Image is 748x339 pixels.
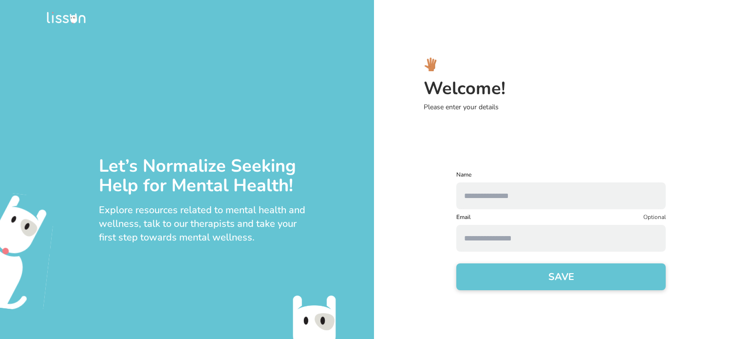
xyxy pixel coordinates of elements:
[424,102,748,112] p: Please enter your details
[280,295,348,339] img: emo-bottom.svg
[424,58,437,71] img: hi_logo.svg
[99,203,307,244] div: Explore resources related to mental health and wellness, talk to our therapists and take your fir...
[99,157,307,196] div: Let’s Normalize Seeking Help for Mental Health!
[456,263,666,290] button: SAVE
[424,79,748,99] h3: Welcome!
[456,213,471,221] label: Email
[643,213,666,221] p: Optional
[47,12,86,24] img: logo.png
[456,171,666,179] label: Name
